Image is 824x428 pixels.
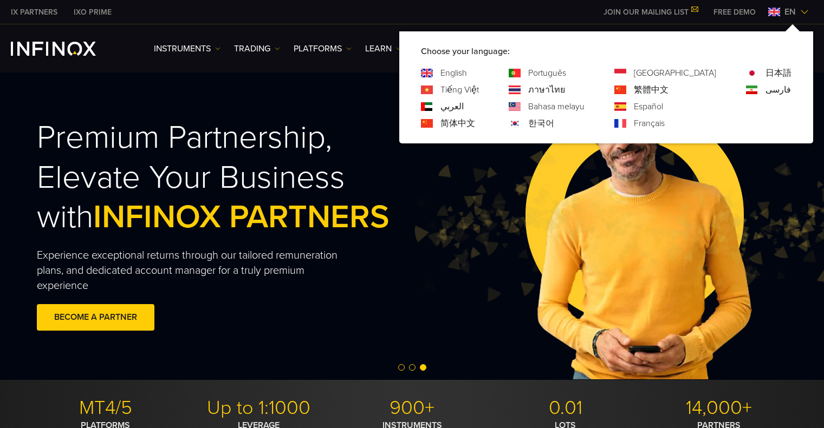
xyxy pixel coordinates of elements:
a: Language [634,83,669,96]
a: INFINOX [66,6,120,18]
a: Language [528,100,585,113]
a: INFINOX MENU [705,6,764,18]
a: Language [440,67,467,80]
p: 0.01 [493,396,638,420]
a: Language [634,117,665,130]
a: Instruments [154,42,220,55]
a: Language [528,83,565,96]
p: Choose your language: [421,45,791,58]
span: Go to slide 2 [409,364,416,371]
a: PLATFORMS [294,42,352,55]
a: INFINOX Logo [11,42,121,56]
a: TRADING [234,42,280,55]
a: Language [528,67,566,80]
a: Language [765,83,791,96]
p: 900+ [340,396,485,420]
a: Language [634,67,716,80]
a: JOIN OUR MAILING LIST [595,8,705,17]
h2: Premium Partnership, Elevate Your Business with [37,118,439,237]
a: Language [765,67,791,80]
a: Learn [365,42,401,55]
span: Go to slide 1 [398,364,405,371]
span: en [780,5,800,18]
a: BECOME A PARTNER [37,304,154,331]
p: Up to 1:1000 [186,396,332,420]
span: Go to slide 3 [420,364,426,371]
a: Language [440,83,479,96]
a: Language [634,100,663,113]
a: Language [440,117,475,130]
a: Language [528,117,554,130]
span: INFINOX PARTNERS [93,197,390,236]
p: Experience exceptional returns through our tailored remuneration plans, and dedicated account man... [37,248,359,293]
a: INFINOX [3,6,66,18]
a: Language [440,100,464,113]
p: MT4/5 [33,396,178,420]
p: 14,000+ [646,396,791,420]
